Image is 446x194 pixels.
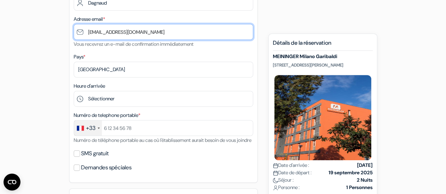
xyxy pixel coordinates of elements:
[74,53,85,61] label: Pays
[74,24,253,40] input: Entrer adresse e-mail
[329,169,373,176] strong: 19 septembre 2025
[74,15,105,23] label: Adresse email
[357,176,373,184] strong: 2 Nuits
[273,162,309,169] span: Date d'arrivée :
[86,124,96,132] div: +33
[273,178,278,183] img: moon.svg
[74,120,102,136] div: France: +33
[273,176,294,184] span: Séjour :
[81,163,132,173] label: Demandes spéciales
[346,184,373,191] strong: 1 Personnes
[273,54,373,60] h5: MEININGER Milano Garibaldi
[273,184,300,191] span: Personne :
[74,82,105,90] label: Heure d'arrivée
[74,137,251,143] small: Numéro de téléphone portable au cas où l'établissement aurait besoin de vous joindre
[273,163,278,168] img: calendar.svg
[273,170,278,176] img: calendar.svg
[74,41,194,47] small: Vous recevrez un e-mail de confirmation immédiatement
[74,120,253,136] input: 6 12 34 56 78
[273,185,278,190] img: user_icon.svg
[81,149,109,158] label: SMS gratuit
[4,174,20,190] button: Ouvrir le widget CMP
[357,162,373,169] strong: [DATE]
[74,112,140,119] label: Numéro de telephone portable
[273,39,373,51] h5: Détails de la réservation
[273,62,373,68] p: [STREET_ADDRESS][PERSON_NAME]
[273,169,312,176] span: Date de départ :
